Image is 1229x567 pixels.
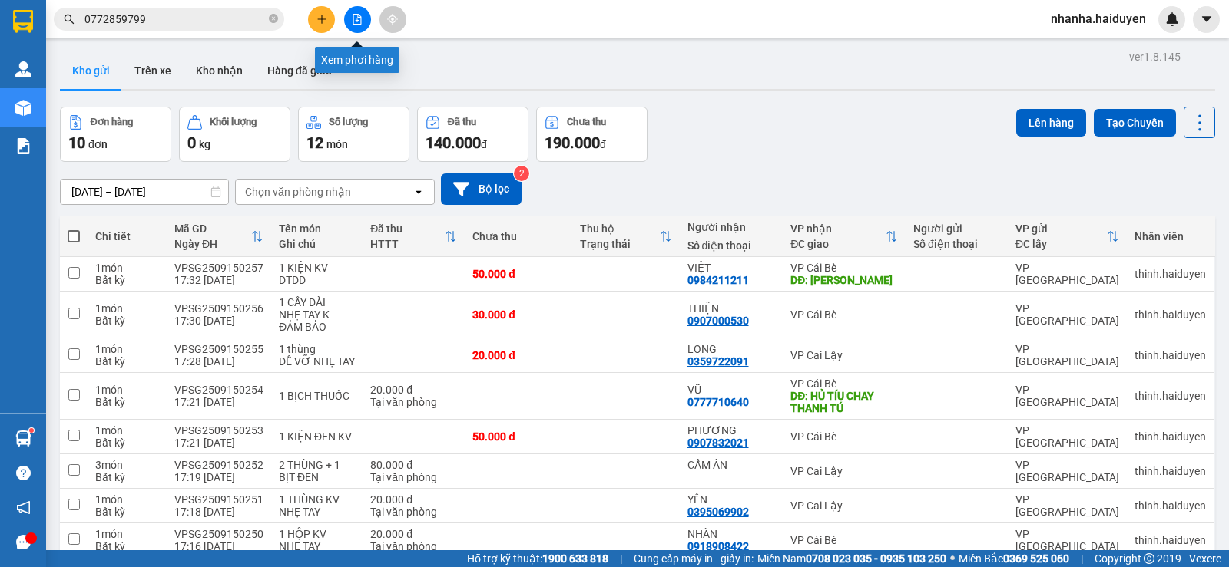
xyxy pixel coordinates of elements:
[370,493,457,506] div: 20.000 đ
[95,459,159,471] div: 3 món
[412,186,425,198] svg: open
[1144,553,1154,564] span: copyright
[95,302,159,315] div: 1 món
[1135,308,1206,321] div: thinh.haiduyen
[174,274,263,286] div: 17:32 [DATE]
[95,437,159,449] div: Bất kỳ
[64,14,75,25] span: search
[600,138,606,150] span: đ
[467,550,608,567] span: Hỗ trợ kỹ thuật:
[687,221,776,233] div: Người nhận
[1015,493,1119,518] div: VP [GEOGRAPHIC_DATA]
[370,223,445,235] div: Đã thu
[210,117,257,127] div: Khối lượng
[1193,6,1220,33] button: caret-down
[279,390,355,402] div: 1 BỊCH THUỐC
[580,238,660,250] div: Trạng thái
[1015,262,1119,286] div: VP [GEOGRAPHIC_DATA]
[536,107,648,162] button: Chưa thu190.000đ
[95,424,159,437] div: 1 món
[279,540,355,552] div: NHẸ TAY
[255,52,344,89] button: Hàng đã giao
[448,117,476,127] div: Đã thu
[950,555,955,562] span: ⚪️
[308,6,335,33] button: plus
[783,216,906,257] th: Toggle SortBy
[306,134,323,152] span: 12
[174,540,263,552] div: 17:16 [DATE]
[174,528,263,540] div: VPSG2509150250
[1015,223,1107,235] div: VP gửi
[174,424,263,437] div: VPSG2509150253
[687,343,776,355] div: LONG
[1135,349,1206,361] div: thinh.haiduyen
[580,223,660,235] div: Thu hộ
[370,528,457,540] div: 20.000 đ
[95,315,159,327] div: Bất kỳ
[1135,268,1206,280] div: thinh.haiduyen
[179,107,290,162] button: Khối lượng0kg
[687,493,776,506] div: YẾN
[1135,430,1206,443] div: thinh.haiduyen
[1135,499,1206,512] div: thinh.haiduyen
[245,184,351,199] div: Chọn văn phòng nhận
[687,262,776,274] div: VIỆT
[174,437,263,449] div: 17:21 [DATE]
[174,459,263,471] div: VPSG2509150252
[790,223,886,235] div: VP nhận
[481,138,487,150] span: đ
[95,230,159,242] div: Chi tiết
[16,535,31,549] span: message
[687,540,749,552] div: 0918908422
[687,384,776,396] div: VŨ
[1015,384,1119,408] div: VP [GEOGRAPHIC_DATA]
[174,396,263,408] div: 17:21 [DATE]
[790,238,886,250] div: ĐC giao
[174,343,263,355] div: VPSG2509150255
[572,216,680,257] th: Toggle SortBy
[387,14,398,25] span: aim
[279,430,355,443] div: 1 KIỆN ĐEN KV
[370,459,457,471] div: 80.000 đ
[167,216,271,257] th: Toggle SortBy
[329,117,368,127] div: Số lượng
[757,550,946,567] span: Miền Nam
[1200,12,1214,26] span: caret-down
[298,107,409,162] button: Số lượng12món
[687,302,776,315] div: THIỆN
[790,534,898,546] div: VP Cái Bè
[1129,48,1181,65] div: ver 1.8.145
[472,268,565,280] div: 50.000 đ
[95,343,159,355] div: 1 món
[184,52,255,89] button: Kho nhận
[95,274,159,286] div: Bất kỳ
[15,430,31,447] img: warehouse-icon
[29,428,34,433] sup: 1
[567,117,606,127] div: Chưa thu
[441,173,522,205] button: Bộ lọc
[545,134,600,152] span: 190.000
[472,430,565,443] div: 50.000 đ
[542,552,608,565] strong: 1900 633 818
[279,296,355,308] div: 1 CÂY DÀI
[174,238,251,250] div: Ngày ĐH
[1135,390,1206,402] div: thinh.haiduyen
[620,550,622,567] span: |
[174,471,263,483] div: 17:19 [DATE]
[1039,9,1158,28] span: nhanha.haiduyen
[687,506,749,518] div: 0395069902
[687,315,749,327] div: 0907000530
[790,308,898,321] div: VP Cái Bè
[370,396,457,408] div: Tại văn phòng
[687,528,776,540] div: NHÀN
[1015,459,1119,483] div: VP [GEOGRAPHIC_DATA]
[95,262,159,274] div: 1 món
[174,355,263,368] div: 17:28 [DATE]
[687,424,776,437] div: PHƯƠNG
[1008,216,1127,257] th: Toggle SortBy
[91,117,133,127] div: Đơn hàng
[1016,109,1086,137] button: Lên hàng
[15,61,31,77] img: warehouse-icon
[1135,230,1206,242] div: Nhân viên
[122,52,184,89] button: Trên xe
